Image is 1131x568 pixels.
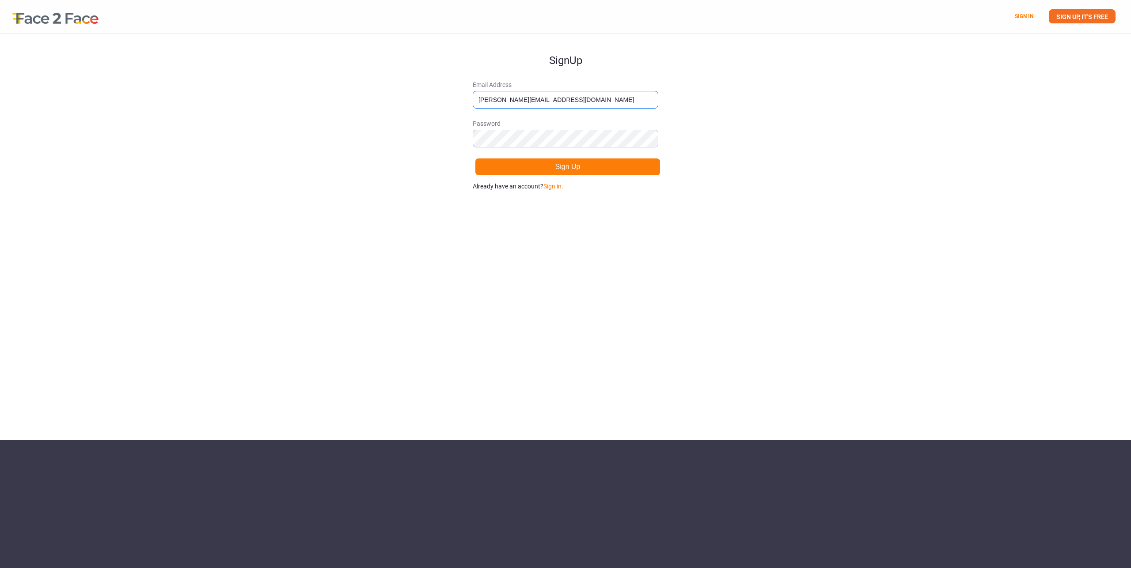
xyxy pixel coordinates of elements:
a: SIGN IN [1015,13,1033,19]
a: SIGN UP, IT'S FREE [1049,9,1116,23]
p: Already have an account? [473,182,658,191]
span: Password [473,119,658,128]
input: Email Address [473,91,658,109]
input: Password [473,130,658,147]
a: Sign in. [543,183,563,190]
span: Email Address [473,80,658,89]
h1: Sign Up [473,34,658,66]
button: Sign Up [475,158,660,176]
